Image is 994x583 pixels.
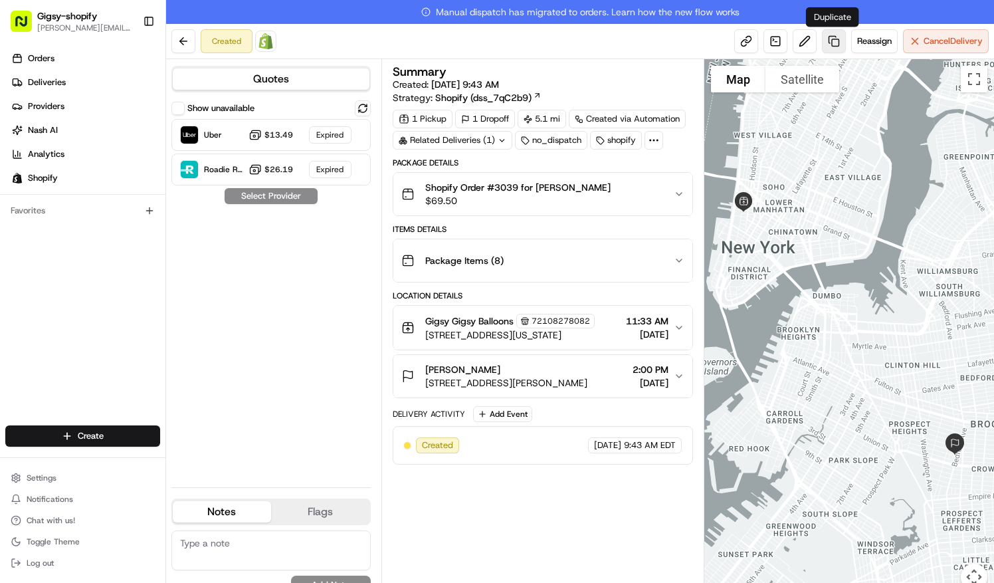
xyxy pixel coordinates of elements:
span: Shopify (dss_7qC2b9) [435,91,532,104]
span: Nash AI [28,124,58,136]
a: Orders [5,48,165,69]
div: Package Details [393,158,693,168]
span: Deliveries [28,76,66,88]
a: Created via Automation [569,110,686,128]
span: Cancel Delivery [924,35,983,47]
div: 1 Dropoff [455,110,515,128]
div: Related Deliveries (1) [393,131,512,150]
img: Masood Aslam [13,229,35,250]
span: Toggle Theme [27,536,80,547]
span: API Documentation [126,296,213,310]
div: Items Details [393,224,693,235]
button: $13.49 [248,128,293,142]
span: $69.50 [425,194,611,207]
label: Show unavailable [187,102,254,114]
span: 2:00 PM [633,363,668,376]
a: Analytics [5,144,165,165]
div: Duplicate [806,7,859,27]
a: Shopify [255,31,276,52]
span: [PERSON_NAME] [41,205,108,216]
button: [PERSON_NAME][STREET_ADDRESS][PERSON_NAME]2:00 PM[DATE] [393,355,692,398]
button: Notes [173,501,271,523]
button: [PERSON_NAME][EMAIL_ADDRESS][DOMAIN_NAME] [37,23,132,33]
input: Clear [35,85,219,99]
a: Deliveries [5,72,165,93]
span: • [110,241,115,252]
button: Reassign [851,29,898,53]
div: 5.1 mi [518,110,566,128]
div: We're available if you need us! [60,140,183,150]
span: Uber [204,130,222,140]
img: Nash [13,13,40,39]
button: Shopify Order #3039 for [PERSON_NAME]$69.50 [393,173,692,215]
span: Log out [27,558,54,568]
button: $26.19 [248,163,293,176]
p: Welcome 👋 [13,53,242,74]
div: Strategy: [393,91,542,104]
img: Sarah Lucier [13,193,35,214]
span: Orders [28,53,54,64]
a: 💻API Documentation [107,291,219,315]
span: Manual dispatch has migrated to orders. Learn how the new flow works [421,5,740,19]
span: [DATE] [118,241,145,252]
button: Start new chat [226,130,242,146]
a: Nash AI [5,120,165,141]
div: Expired [309,161,351,178]
div: no_dispatch [515,131,587,150]
div: 📗 [13,298,24,308]
span: Package Items ( 8 ) [425,254,504,267]
span: 72108278082 [532,316,590,326]
div: Start new chat [60,126,218,140]
div: Past conversations [13,172,85,183]
div: Expired [309,126,351,144]
button: Create [5,425,160,447]
span: Chat with us! [27,515,75,526]
button: Gigsy Gigsy Balloons72108278082[STREET_ADDRESS][US_STATE]11:33 AM[DATE] [393,306,692,350]
button: Toggle fullscreen view [961,66,987,92]
button: CancelDelivery [903,29,989,53]
span: 11:33 AM [626,314,668,328]
span: [STREET_ADDRESS][US_STATE] [425,328,595,342]
span: [STREET_ADDRESS][PERSON_NAME] [425,376,587,390]
span: Pylon [132,329,161,339]
button: Quotes [173,68,369,90]
span: [PERSON_NAME] [41,241,108,252]
div: Location Details [393,291,693,301]
span: [DATE] [118,205,145,216]
a: Powered byPylon [94,328,161,339]
button: Flags [271,501,369,523]
span: Analytics [28,148,64,160]
button: Gigsy-shopify [37,9,97,23]
a: Shopify (dss_7qC2b9) [435,91,542,104]
button: Show street map [711,66,765,92]
span: Gigsy Gigsy Balloons [425,314,514,328]
span: Notifications [27,494,73,505]
span: Shopify [28,172,58,184]
img: Shopify [258,33,274,49]
span: [DATE] [633,376,668,390]
span: 9:43 AM EDT [624,439,676,451]
span: Reassign [857,35,892,47]
img: 1736555255976-a54dd68f-1ca7-489b-9aae-adbdc363a1c4 [13,126,37,150]
button: Notifications [5,490,160,509]
span: [DATE] [626,328,668,341]
button: Toggle Theme [5,532,160,551]
span: Providers [28,100,64,112]
span: Created: [393,78,499,91]
a: Providers [5,96,165,117]
span: Settings [27,473,56,483]
span: [PERSON_NAME] [425,363,500,376]
div: Delivery Activity [393,409,465,419]
button: Package Items (8) [393,239,692,282]
span: Knowledge Base [27,296,102,310]
h3: Summary [393,66,447,78]
div: shopify [590,131,642,150]
span: [DATE] 9:43 AM [431,78,499,90]
span: Created [422,439,453,451]
span: • [110,205,115,216]
a: 📗Knowledge Base [8,291,107,315]
div: Favorites [5,200,160,221]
